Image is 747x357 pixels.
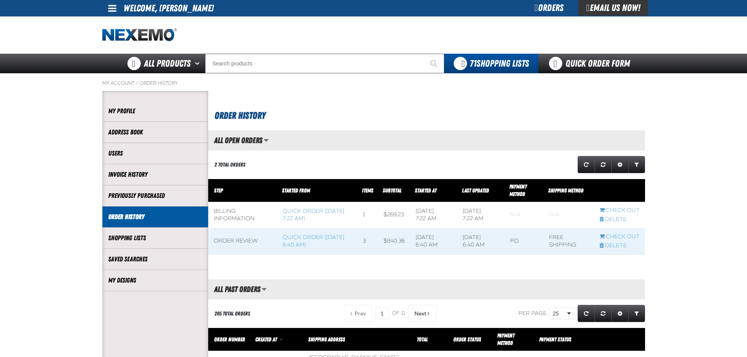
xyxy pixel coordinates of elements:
a: Previously Purchased [108,191,202,200]
span: Payment Status [539,336,571,343]
a: Started At [415,187,436,194]
a: Last Updated [462,187,489,194]
a: Delete checkout started from Quick Order (6/30/2025, 6:40 AM) [600,242,640,250]
span: Step [214,187,223,194]
div: 265 Total Orders [214,310,250,317]
a: Users [108,149,202,158]
button: Open All Products pages [192,54,205,73]
div: 2 Total Orders [214,161,245,169]
a: Order History [140,80,178,86]
a: Quick Order ([DATE] 7:22 AM) [283,208,344,222]
span: / [136,80,138,86]
button: You have 71 Shopping Lists. Open to view details [444,54,538,73]
button: Next Page [408,305,437,322]
a: Order Number [214,336,245,343]
a: Payment Method [509,183,527,197]
a: Order Status [453,336,481,343]
a: Expand or Collapse Grid Filters [628,156,645,173]
td: [DATE] 6:40 AM [410,228,458,254]
a: Refresh grid action [578,305,595,322]
strong: 71 [470,58,476,69]
td: [DATE] 7:22 AM [410,202,458,228]
img: Nexemo logo [102,28,177,42]
a: Total [417,336,428,343]
span: Shipping Address [308,336,345,343]
h2: All Past Orders [208,285,260,294]
td: $840.36 [378,228,410,254]
a: Saved Searches [108,255,202,264]
span: Next Page [414,310,426,317]
th: Row actions [594,179,645,202]
span: Per page: [518,310,548,317]
td: 3 [357,228,378,254]
span: 25 [553,310,565,318]
span: Shopping Lists [470,58,529,69]
button: Start Searching [425,54,444,73]
input: Search [205,54,444,73]
a: Reset grid action [594,156,612,173]
span: Payment Method [497,332,514,346]
td: Blank [505,202,544,228]
input: Current page number [375,307,389,320]
a: Refresh grid action [578,156,595,173]
div: Order Review [214,237,272,245]
a: Continue checkout started from Quick Order (5/22/2025, 7:22 AM) [600,207,640,214]
a: Invoice History [108,170,202,179]
nav: Breadcrumbs [102,80,645,86]
span: Shipping Method [548,187,583,194]
span: Items [362,187,373,194]
a: My Profile [108,107,202,116]
a: Subtotal [383,187,402,194]
span: Created At [255,336,277,343]
a: Shopping Lists [108,234,202,243]
span: Order History [214,110,265,121]
td: P.O. [505,228,544,254]
td: [DATE] 7:22 AM [457,202,505,228]
h2: All Open Orders [208,136,262,145]
td: [DATE] 6:40 AM [457,228,505,254]
a: Expand or Collapse Grid Settings [611,156,629,173]
td: Blank [543,202,594,228]
a: Delete checkout started from Quick Order (5/22/2025, 7:22 AM) [600,216,640,223]
span: of 11 [392,310,405,317]
a: My Account [102,80,134,86]
a: Expand or Collapse Grid Filters [628,305,645,322]
a: Address Book [108,128,202,137]
th: Row actions [598,328,645,351]
a: Expand or Collapse Grid Settings [611,305,629,322]
a: Quick Order ([DATE] 6:40 AM) [283,234,344,248]
a: My Designs [108,276,202,285]
td: 1 [357,202,378,228]
td: $269.23 [378,202,410,228]
a: Quick Order Form [538,54,645,73]
span: All Products [144,56,191,71]
button: Manage grid views. Current view is All Past Orders [262,283,267,296]
a: Order History [108,212,202,221]
span: Started From [282,187,310,194]
a: Reset grid action [594,305,612,322]
button: Manage grid views. Current view is All Open Orders [264,134,269,147]
a: Home [102,28,177,42]
a: Created At [255,336,278,343]
td: Free Shipping [543,228,594,254]
div: Billing Information [214,208,272,223]
a: Continue checkout started from Quick Order (6/30/2025, 6:40 AM) [600,233,640,241]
